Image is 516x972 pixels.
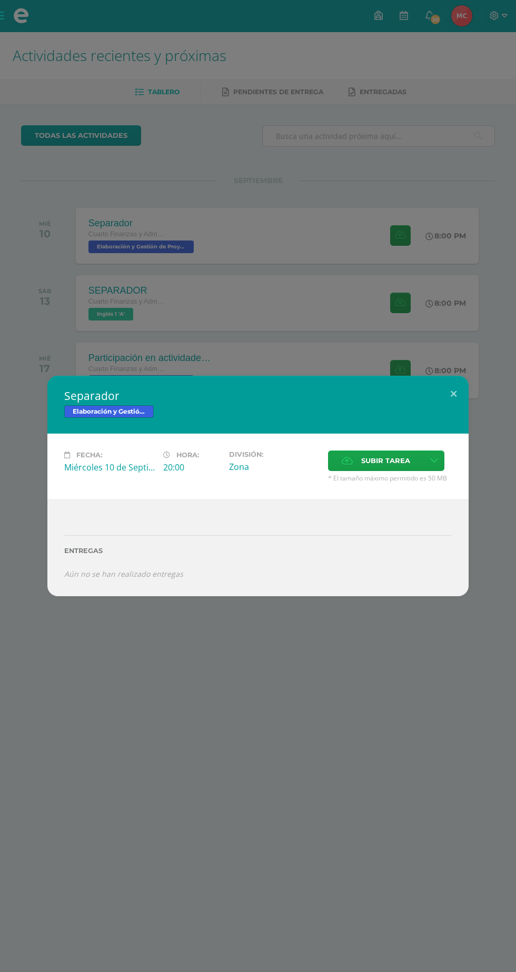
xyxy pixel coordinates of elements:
label: Entregas [64,547,452,555]
span: Subir tarea [361,451,410,470]
span: Hora: [176,451,199,459]
span: Fecha: [76,451,102,459]
div: Zona [229,461,320,473]
label: División: [229,450,320,458]
span: Elaboración y Gestión de Proyectos [64,405,154,418]
span: * El tamaño máximo permitido es 50 MB [328,474,452,483]
button: Close (Esc) [439,376,469,412]
div: Miércoles 10 de Septiembre [64,462,155,473]
div: 20:00 [163,462,221,473]
i: Aún no se han realizado entregas [64,569,183,579]
h2: Separador [64,388,452,403]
